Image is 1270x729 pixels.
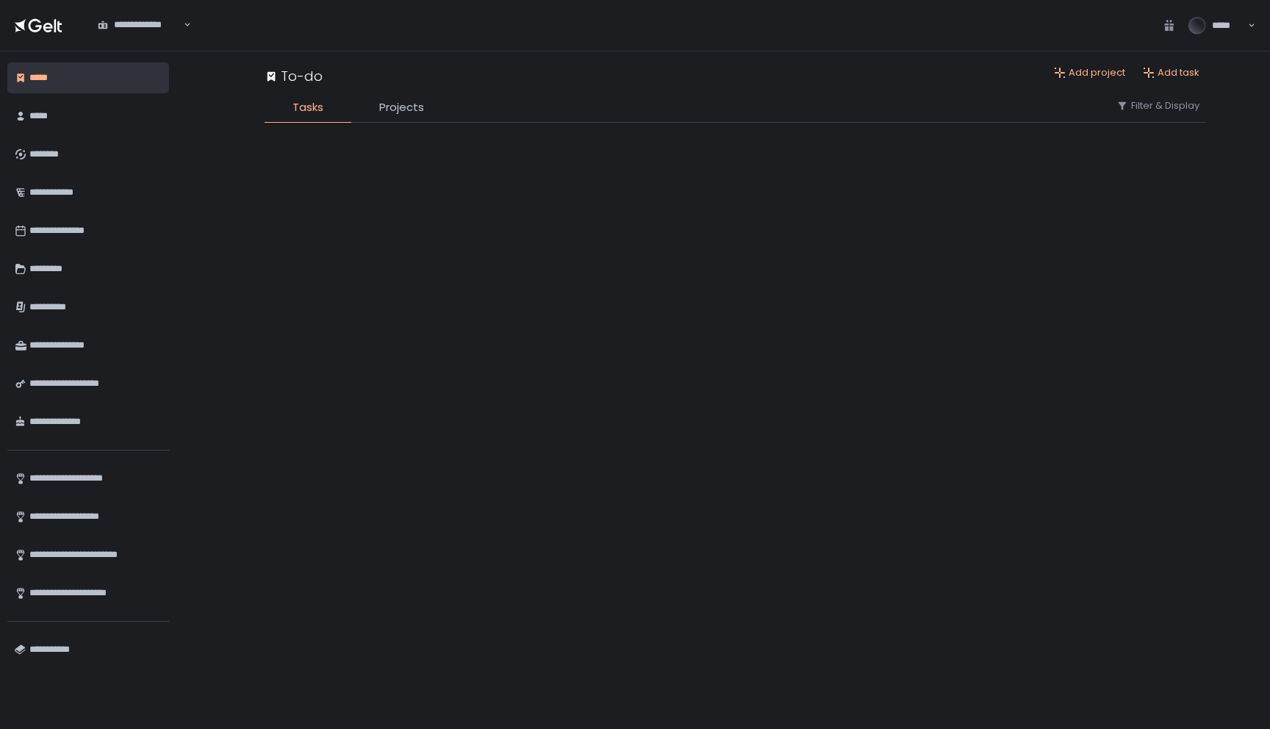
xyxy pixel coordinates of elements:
div: Search for option [88,10,191,40]
div: To-do [265,66,323,86]
button: Add project [1054,66,1125,79]
span: Tasks [293,99,323,116]
button: Add task [1143,66,1199,79]
button: Filter & Display [1116,99,1199,112]
span: Projects [379,99,424,116]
